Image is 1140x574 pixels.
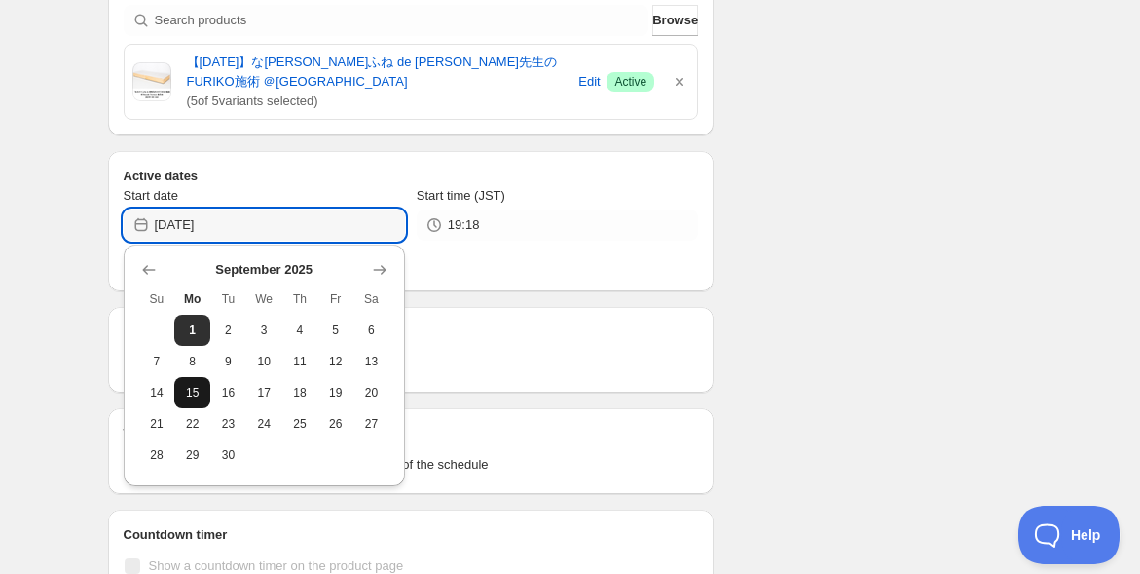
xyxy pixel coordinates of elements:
span: 19 [325,385,346,401]
button: Friday September 26 2025 [317,408,353,440]
span: 4 [290,323,311,338]
th: Monday [174,284,210,315]
button: Saturday September 27 2025 [353,408,389,440]
button: Wednesday September 17 2025 [246,377,282,408]
button: Monday September 22 2025 [174,408,210,440]
span: 2 [218,323,239,338]
h2: Repeating [124,323,699,342]
button: Thursday September 25 2025 [282,408,318,440]
button: Saturday September 20 2025 [353,377,389,408]
span: 22 [182,416,202,432]
button: Sunday September 7 2025 [139,346,175,377]
button: Monday September 29 2025 [174,440,210,471]
button: Today Monday September 1 2025 [174,315,210,346]
button: Wednesday September 3 2025 [246,315,282,346]
span: 29 [182,447,202,463]
button: Thursday September 4 2025 [282,315,318,346]
th: Friday [317,284,353,315]
span: 24 [254,416,275,432]
button: Tuesday September 9 2025 [210,346,246,377]
span: Edit [578,72,600,92]
span: Th [290,291,311,307]
span: 11 [290,354,311,369]
button: Sunday September 21 2025 [139,408,175,440]
button: Sunday September 28 2025 [139,440,175,471]
th: Saturday [353,284,389,315]
th: Thursday [282,284,318,315]
button: Sunday September 14 2025 [139,377,175,408]
th: Sunday [139,284,175,315]
span: 3 [254,323,275,338]
button: Wednesday September 10 2025 [246,346,282,377]
th: Tuesday [210,284,246,315]
h2: Active dates [124,167,699,186]
span: 25 [290,416,311,432]
span: Su [147,291,167,307]
button: Friday September 12 2025 [317,346,353,377]
input: Search products [155,5,649,36]
button: Thursday September 11 2025 [282,346,318,377]
span: 5 [325,323,346,338]
span: ( 5 of 5 variants selected) [187,92,572,111]
button: Show next month, October 2025 [366,256,393,284]
span: Start time (JST) [417,188,505,203]
button: Monday September 15 2025 [174,377,210,408]
button: Wednesday September 24 2025 [246,408,282,440]
span: 27 [361,416,382,432]
button: Tuesday September 16 2025 [210,377,246,408]
span: 12 [325,354,346,369]
span: Show a countdown timer on the product page [149,558,404,573]
button: Friday September 5 2025 [317,315,353,346]
span: Fr [325,291,346,307]
span: 6 [361,323,382,338]
span: 30 [218,447,239,463]
span: 16 [218,385,239,401]
button: Tuesday September 2 2025 [210,315,246,346]
span: 1 [182,323,202,338]
button: Thursday September 18 2025 [282,377,318,408]
span: 8 [182,354,202,369]
iframe: Toggle Customer Support [1018,506,1121,564]
span: Sa [361,291,382,307]
span: 15 [182,385,202,401]
span: 23 [218,416,239,432]
span: Tu [218,291,239,307]
button: Saturday September 6 2025 [353,315,389,346]
button: Tuesday September 30 2025 [210,440,246,471]
span: 9 [218,354,239,369]
span: We [254,291,275,307]
span: 10 [254,354,275,369]
h2: Countdown timer [124,525,699,545]
button: Friday September 19 2025 [317,377,353,408]
button: Tuesday September 23 2025 [210,408,246,440]
span: 18 [290,385,311,401]
a: 【[DATE]】な[PERSON_NAME]ふね de [PERSON_NAME]先生のFURIKO施術 ＠[GEOGRAPHIC_DATA] [187,53,572,92]
span: 26 [325,416,346,432]
span: 7 [147,354,167,369]
span: 21 [147,416,167,432]
span: Browse [652,11,698,30]
th: Wednesday [246,284,282,315]
span: 28 [147,447,167,463]
button: Edit [575,66,603,97]
span: Start date [124,188,178,203]
button: Saturday September 13 2025 [353,346,389,377]
button: Show previous month, August 2025 [135,256,163,284]
button: Monday September 8 2025 [174,346,210,377]
span: Mo [182,291,202,307]
h2: Tags [124,424,699,443]
button: Browse [652,5,698,36]
span: 20 [361,385,382,401]
span: 17 [254,385,275,401]
span: 13 [361,354,382,369]
span: 14 [147,385,167,401]
span: Active [614,74,646,90]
